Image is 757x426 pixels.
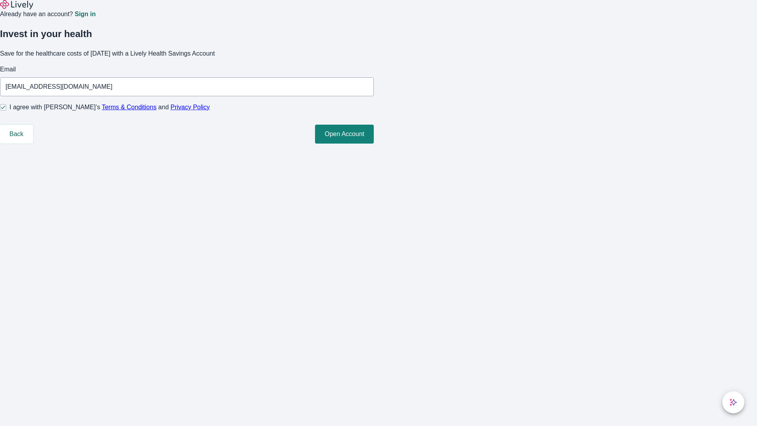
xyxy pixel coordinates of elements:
button: chat [722,391,744,413]
a: Sign in [75,11,95,17]
button: Open Account [315,125,374,144]
a: Privacy Policy [171,104,210,110]
svg: Lively AI Assistant [729,398,737,406]
span: I agree with [PERSON_NAME]’s and [9,103,210,112]
a: Terms & Conditions [102,104,157,110]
